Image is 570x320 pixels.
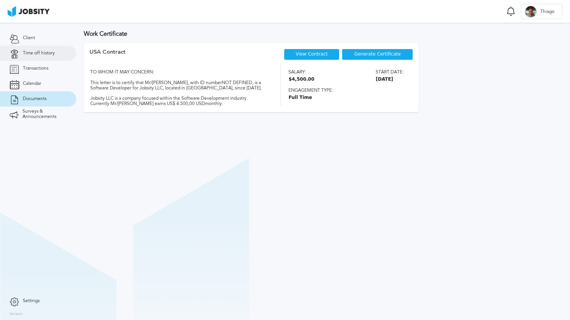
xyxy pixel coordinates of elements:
[296,51,328,57] a: View Contract
[354,52,401,57] span: Generate Certificate
[288,95,403,100] span: Full Time
[22,109,67,119] span: Surveys & Announcements
[23,298,40,304] span: Settings
[23,51,55,56] span: Time off history
[90,64,267,107] div: TO WHOM IT MAY CONCERN: This letter is to certify that Mr/[PERSON_NAME], with ID number NOT DEFIN...
[288,88,403,93] span: Engagement type:
[525,6,536,18] div: T
[376,77,403,82] span: [DATE]
[23,96,46,102] span: Documents
[84,30,562,37] h3: Work Certificate
[288,77,314,82] span: $4,500.00
[536,9,558,14] span: Thiago
[521,4,562,19] button: TThiago
[8,6,50,17] img: ab4bad089aa723f57921c736e9817d99.png
[288,70,314,75] span: Salary:
[376,70,403,75] span: Start date:
[23,81,41,86] span: Calendar
[10,312,24,317] label: Version:
[23,66,48,71] span: Transactions
[23,35,35,41] span: Client
[90,49,126,64] div: USA Contract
